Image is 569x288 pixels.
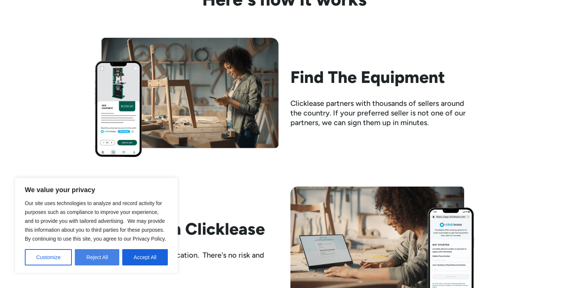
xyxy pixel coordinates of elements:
div: Clicklease partners with thousands of sellers around the country. If your preferred seller is not... [290,98,474,127]
h2: Find The Equipment [290,67,474,87]
div: Complete our easy application. There's no risk and won't affect your credit. [95,250,279,269]
p: We value your privacy [25,185,168,194]
div: We value your privacy [15,178,178,273]
h2: Apply with Clicklease [95,219,279,238]
button: Customize [25,249,72,265]
button: Accept All [122,249,168,265]
span: Our site uses technologies to analyze and record activity for purposes such as compliance to impr... [25,200,166,242]
img: Woman looking at her phone while standing beside her workbench with half assembled chair [95,38,279,157]
button: Reject All [75,249,119,265]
